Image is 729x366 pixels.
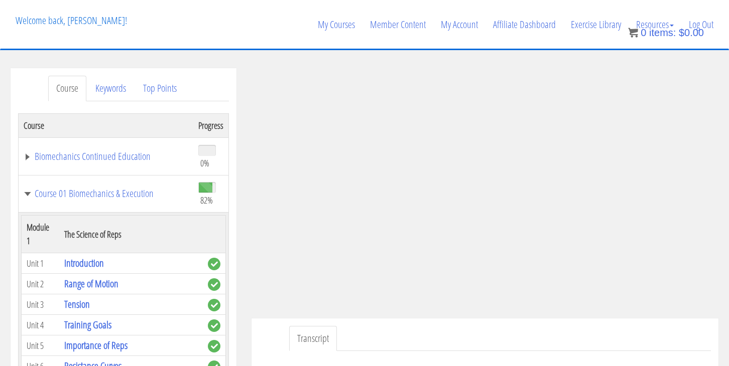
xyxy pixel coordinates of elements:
a: Affiliate Dashboard [485,1,563,49]
a: Introduction [64,256,104,270]
a: Range of Motion [64,277,118,290]
span: complete [208,299,220,311]
td: Unit 4 [22,315,59,335]
a: Importance of Reps [64,338,128,352]
td: Unit 5 [22,335,59,356]
a: Top Points [135,76,185,101]
a: Course 01 Biomechanics & Execution [24,189,188,199]
a: Course [48,76,86,101]
a: Tension [64,297,90,311]
a: My Account [433,1,485,49]
td: Unit 2 [22,274,59,294]
a: Keywords [87,76,134,101]
a: Member Content [362,1,433,49]
span: complete [208,278,220,291]
a: Exercise Library [563,1,629,49]
a: Biomechanics Continued Education [24,151,188,161]
p: Welcome back, [PERSON_NAME]! [8,1,135,41]
img: icon11.png [628,28,638,38]
a: Log Out [681,1,721,49]
span: 0 [641,27,646,38]
th: Progress [193,113,229,137]
span: $ [679,27,684,38]
th: Course [19,113,194,137]
span: complete [208,340,220,352]
span: 82% [200,195,213,206]
td: Unit 1 [22,253,59,274]
a: Training Goals [64,318,111,331]
span: complete [208,258,220,270]
a: Resources [629,1,681,49]
span: 0% [200,157,209,168]
a: 0 items: $0.00 [628,27,704,38]
span: complete [208,319,220,332]
a: My Courses [310,1,362,49]
th: Module 1 [22,216,59,253]
th: The Science of Reps [59,216,203,253]
a: Transcript [289,326,337,351]
td: Unit 3 [22,294,59,315]
bdi: 0.00 [679,27,704,38]
span: items: [649,27,676,38]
